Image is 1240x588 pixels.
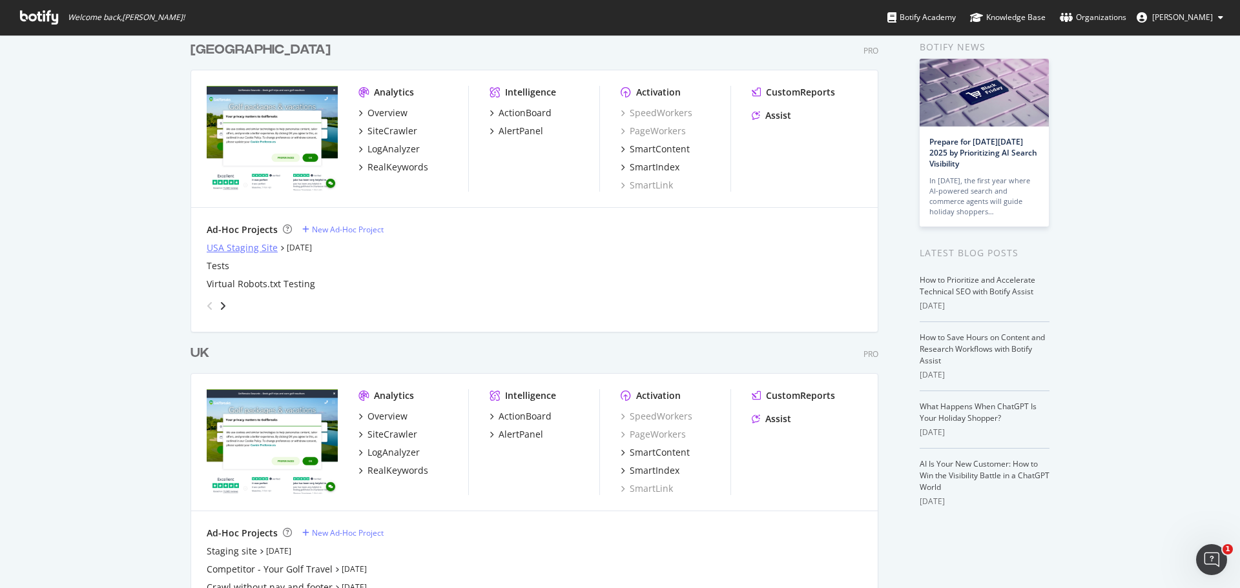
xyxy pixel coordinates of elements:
[499,410,552,423] div: ActionBoard
[765,109,791,122] div: Assist
[312,527,384,538] div: New Ad-Hoc Project
[367,161,428,174] div: RealKeywords
[970,11,1046,24] div: Knowledge Base
[191,41,331,59] div: [GEOGRAPHIC_DATA]
[630,464,679,477] div: SmartIndex
[621,106,692,119] a: SpeedWorkers
[490,428,543,441] a: AlertPanel
[218,299,227,312] div: angle-right
[920,401,1037,423] a: What Happens When ChatGPT Is Your Holiday Shopper?
[920,246,1049,260] div: Latest Blog Posts
[302,224,384,235] a: New Ad-Hoc Project
[201,296,218,316] div: angle-left
[621,428,686,441] a: PageWorkers
[920,40,1049,54] div: Botify news
[367,143,420,156] div: LogAnalyzer
[358,446,420,459] a: LogAnalyzer
[68,12,185,23] span: Welcome back, [PERSON_NAME] !
[312,224,384,235] div: New Ad-Hoc Project
[920,369,1049,381] div: [DATE]
[1152,12,1213,23] span: Tom Neale
[630,446,690,459] div: SmartContent
[630,161,679,174] div: SmartIndex
[358,410,408,423] a: Overview
[490,125,543,137] a: AlertPanel
[920,427,1049,438] div: [DATE]
[621,179,673,192] a: SmartLink
[191,344,209,363] div: UK
[752,412,791,425] a: Assist
[287,242,312,253] a: [DATE]
[367,410,408,423] div: Overview
[1126,7,1234,28] button: [PERSON_NAME]
[367,106,408,119] div: Overview
[358,464,428,477] a: RealKeywords
[505,86,556,99] div: Intelligence
[920,458,1049,492] a: AI Is Your New Customer: How to Win the Visibility Battle in a ChatGPT World
[505,389,556,402] div: Intelligence
[207,278,315,290] a: Virtual Robots.txt Testing
[358,125,417,137] a: SiteCrawler
[929,136,1037,169] a: Prepare for [DATE][DATE] 2025 by Prioritizing AI Search Visibility
[636,389,681,402] div: Activation
[920,274,1035,297] a: How to Prioritize and Accelerate Technical SEO with Botify Assist
[207,563,333,576] a: Competitor - Your Golf Travel
[765,412,791,425] div: Assist
[863,349,878,360] div: Pro
[374,389,414,402] div: Analytics
[207,241,278,254] a: USA Staging Site
[766,389,835,402] div: CustomReports
[920,300,1049,312] div: [DATE]
[367,464,428,477] div: RealKeywords
[358,106,408,119] a: Overview
[266,545,291,556] a: [DATE]
[1060,11,1126,24] div: Organizations
[207,545,257,558] a: Staging site
[621,446,690,459] a: SmartContent
[207,389,338,494] img: www.golfbreaks.com/en-gb/
[752,109,791,122] a: Assist
[621,125,686,137] a: PageWorkers
[863,45,878,56] div: Pro
[342,563,367,574] a: [DATE]
[752,86,835,99] a: CustomReports
[499,106,552,119] div: ActionBoard
[636,86,681,99] div: Activation
[358,428,417,441] a: SiteCrawler
[302,527,384,538] a: New Ad-Hoc Project
[630,143,690,156] div: SmartContent
[499,428,543,441] div: AlertPanel
[191,344,214,363] a: UK
[367,446,420,459] div: LogAnalyzer
[1196,544,1227,575] iframe: Intercom live chat
[752,389,835,402] a: CustomReports
[621,410,692,423] a: SpeedWorkers
[920,59,1049,127] img: Prepare for Black Friday 2025 by Prioritizing AI Search Visibility
[621,482,673,495] a: SmartLink
[621,143,690,156] a: SmartContent
[207,259,229,272] a: Tests
[207,527,278,540] div: Ad-Hoc Projects
[1223,544,1233,554] span: 1
[621,161,679,174] a: SmartIndex
[920,332,1045,366] a: How to Save Hours on Content and Research Workflows with Botify Assist
[207,223,278,236] div: Ad-Hoc Projects
[766,86,835,99] div: CustomReports
[499,125,543,137] div: AlertPanel
[358,143,420,156] a: LogAnalyzer
[920,496,1049,507] div: [DATE]
[207,86,338,190] img: www.golfbreaks.com/en-us/
[191,41,336,59] a: [GEOGRAPHIC_DATA]
[490,410,552,423] a: ActionBoard
[887,11,956,24] div: Botify Academy
[374,86,414,99] div: Analytics
[490,106,552,119] a: ActionBoard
